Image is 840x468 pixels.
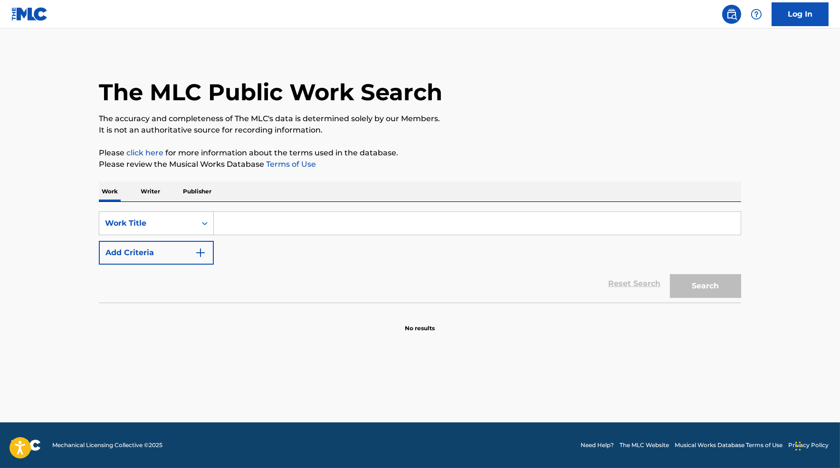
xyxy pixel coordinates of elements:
form: Search Form [99,211,741,303]
img: 9d2ae6d4665cec9f34b9.svg [195,247,206,258]
div: Drag [795,432,801,460]
a: Musical Works Database Terms of Use [675,441,783,449]
div: Work Title [105,218,191,229]
a: Public Search [722,5,741,24]
p: The accuracy and completeness of The MLC's data is determined solely by our Members. [99,113,741,124]
button: Add Criteria [99,241,214,265]
p: Work [99,181,121,201]
img: search [726,9,737,20]
a: Privacy Policy [788,441,829,449]
p: Writer [138,181,163,201]
span: Mechanical Licensing Collective © 2025 [52,441,162,449]
iframe: Chat Widget [792,422,840,468]
a: Log In [772,2,829,26]
p: Please for more information about the terms used in the database. [99,147,741,159]
img: help [751,9,762,20]
h1: The MLC Public Work Search [99,78,442,106]
a: click here [126,148,163,157]
a: The MLC Website [620,441,669,449]
p: It is not an authoritative source for recording information. [99,124,741,136]
a: Terms of Use [264,160,316,169]
p: Please review the Musical Works Database [99,159,741,170]
div: Help [747,5,766,24]
img: MLC Logo [11,7,48,21]
p: Publisher [180,181,214,201]
a: Need Help? [581,441,614,449]
p: No results [405,313,435,333]
img: logo [11,439,41,451]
